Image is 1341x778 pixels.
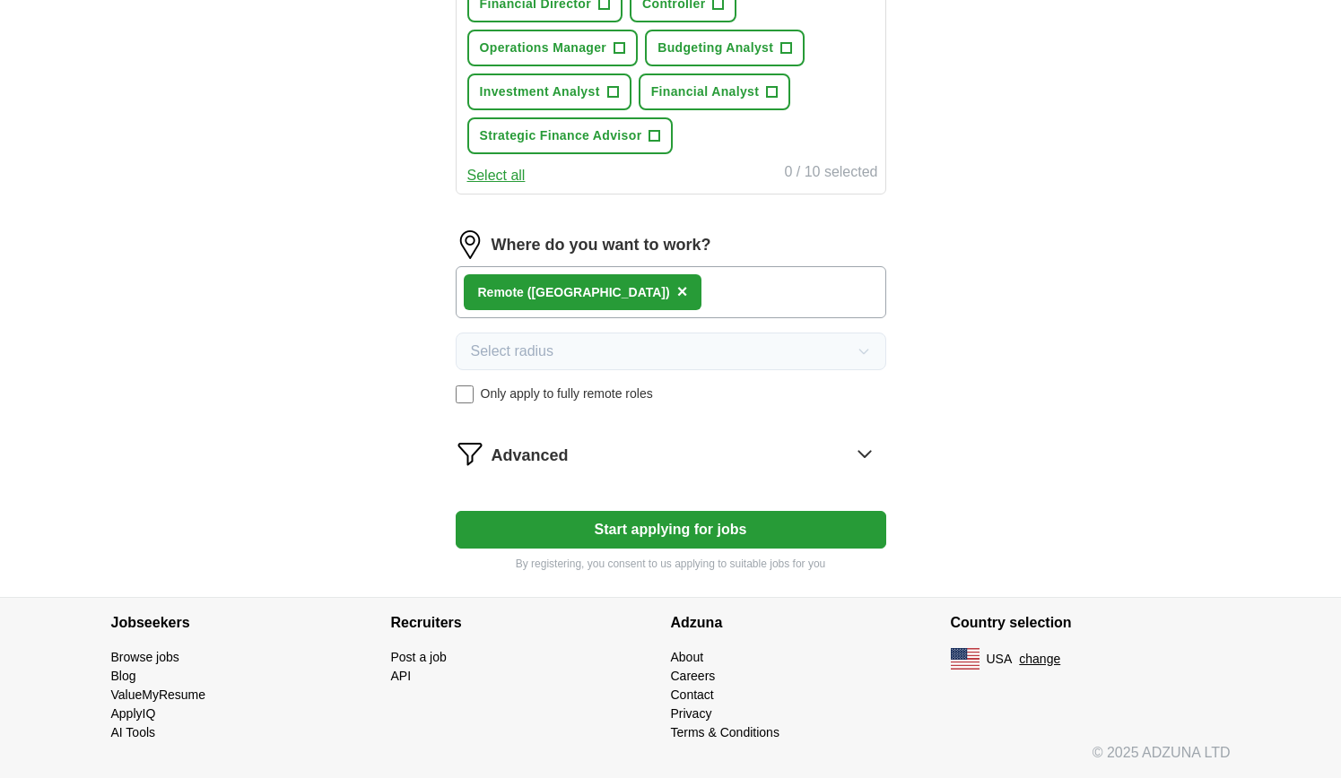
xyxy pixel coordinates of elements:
div: 0 / 10 selected [784,161,877,186]
span: Only apply to fully remote roles [481,385,653,403]
a: Privacy [671,706,712,721]
a: Browse jobs [111,650,179,664]
a: AI Tools [111,725,156,739]
span: Select radius [471,341,554,362]
button: Start applying for jobs [456,511,886,549]
a: Careers [671,669,716,683]
img: filter [456,439,484,468]
div: Remote ([GEOGRAPHIC_DATA]) [478,283,670,302]
a: Terms & Conditions [671,725,779,739]
a: Contact [671,687,714,702]
a: ApplyIQ [111,706,156,721]
img: US flag [951,648,980,670]
a: Blog [111,669,136,683]
div: © 2025 ADZUNA LTD [97,742,1245,778]
button: change [1019,650,1060,669]
button: Select all [467,165,526,186]
span: USA [987,650,1013,669]
input: Only apply to fully remote roles [456,385,474,403]
button: Budgeting Analyst [645,30,805,66]
span: Operations Manager [480,39,607,57]
button: Operations Manager [467,30,639,66]
img: location.png [456,230,484,259]
span: × [677,281,688,301]
span: Budgeting Analyst [657,39,773,57]
a: Post a job [391,650,447,664]
h4: Country selection [951,598,1231,648]
a: About [671,650,704,664]
button: Select radius [456,333,886,370]
span: Strategic Finance Advisor [480,126,642,145]
button: Strategic Finance Advisor [467,117,674,154]
a: ValueMyResume [111,687,206,702]
p: By registering, you consent to us applying to suitable jobs for you [456,556,886,572]
button: Investment Analyst [467,73,631,110]
span: Advanced [492,444,569,468]
label: Where do you want to work? [492,233,711,257]
button: Financial Analyst [639,73,791,110]
span: Financial Analyst [651,82,760,101]
a: API [391,669,412,683]
button: × [677,279,688,306]
span: Investment Analyst [480,82,600,101]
